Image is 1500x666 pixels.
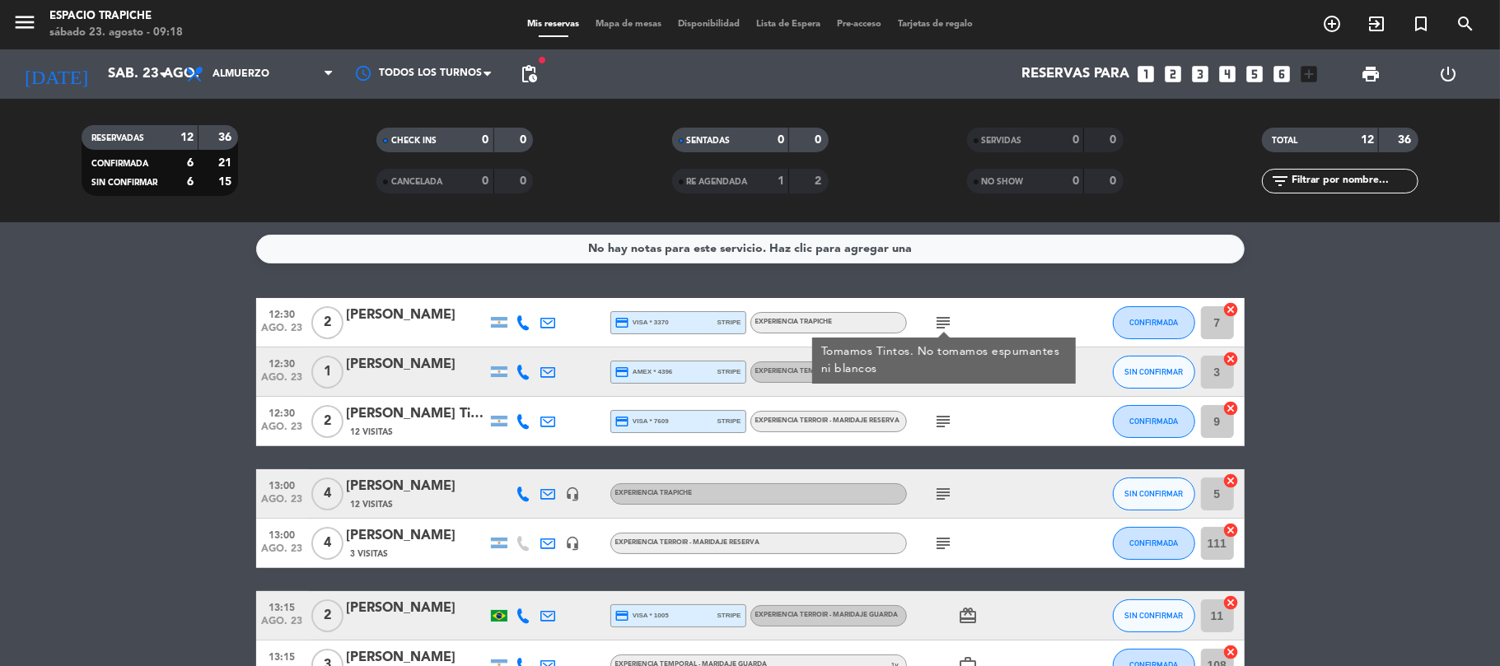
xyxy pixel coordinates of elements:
[959,606,979,626] i: card_giftcard
[347,403,487,425] div: [PERSON_NAME] Tiussi [PERSON_NAME] x2- AGENCIA SUNTRIP
[187,157,194,169] strong: 6
[262,597,303,616] span: 13:15
[1124,611,1183,620] span: SIN CONFIRMAR
[615,414,630,429] i: credit_card
[588,240,912,258] div: No hay notas para este servicio. Haz clic para agregar una
[1129,318,1178,327] span: CONFIRMADA
[347,598,487,619] div: [PERSON_NAME]
[12,10,37,40] button: menu
[218,157,235,169] strong: 21
[717,366,741,377] span: stripe
[829,20,890,29] span: Pre-acceso
[717,610,741,621] span: stripe
[615,315,630,330] i: credit_card
[91,134,144,142] span: RESERVADAS
[262,524,303,543] span: 13:00
[218,176,235,188] strong: 15
[755,417,900,424] span: Experiencia Terroir - Maridaje Reserva
[1272,137,1297,145] span: TOTAL
[351,547,389,561] span: 3 Visitas
[934,313,954,333] i: subject
[311,477,343,510] span: 4
[778,175,784,187] strong: 1
[1456,14,1475,34] i: search
[262,646,303,665] span: 13:15
[1290,172,1418,190] input: Filtrar por nombre...
[820,343,1067,378] div: Tomamos Tintos. No tomamos espumantes ni blancos
[1022,67,1130,82] span: Reservas para
[755,612,899,618] span: Experiencia Terroir - Maridaje Guarda
[1270,171,1290,191] i: filter_list
[1113,356,1195,389] button: SIN CONFIRMAR
[311,527,343,560] span: 4
[519,64,539,84] span: pending_actions
[49,8,183,25] div: Espacio Trapiche
[748,20,829,29] span: Lista de Espera
[311,306,343,339] span: 2
[1110,134,1119,146] strong: 0
[347,525,487,547] div: [PERSON_NAME]
[615,608,669,623] span: visa * 1005
[717,416,741,426] span: stripe
[262,353,303,372] span: 12:30
[1367,14,1386,34] i: exit_to_app
[934,484,954,504] i: subject
[262,543,303,562] span: ago. 23
[1245,63,1266,85] i: looks_5
[615,414,669,429] span: visa * 7609
[311,405,343,438] span: 2
[1223,522,1240,538] i: cancel
[1124,367,1183,376] span: SIN CONFIRMAR
[687,137,731,145] span: SENTADAS
[483,175,489,187] strong: 0
[615,365,630,380] i: credit_card
[49,25,183,41] div: sábado 23. agosto - 09:18
[1223,400,1240,417] i: cancel
[1113,599,1195,632] button: SIN CONFIRMAR
[615,539,760,546] span: Experiencia Terroir - Maridaje Reserva
[1110,175,1119,187] strong: 0
[687,178,748,186] span: RE AGENDADA
[262,421,303,440] span: ago. 23
[815,175,825,187] strong: 2
[218,132,235,143] strong: 36
[520,134,530,146] strong: 0
[1361,64,1381,84] span: print
[262,304,303,323] span: 12:30
[755,368,909,375] span: Experiencia Temporal - Maridaje Reserva
[483,134,489,146] strong: 0
[347,476,487,497] div: [PERSON_NAME]
[1223,594,1240,611] i: cancel
[587,20,670,29] span: Mapa de mesas
[778,134,784,146] strong: 0
[1217,63,1239,85] i: looks_4
[615,490,693,496] span: Experiencia Trapiche
[1072,134,1079,146] strong: 0
[1223,351,1240,367] i: cancel
[717,317,741,328] span: stripe
[1129,417,1178,426] span: CONFIRMADA
[1322,14,1342,34] i: add_circle_outline
[1411,14,1431,34] i: turned_in_not
[1163,63,1185,85] i: looks_two
[1072,175,1079,187] strong: 0
[91,179,157,187] span: SIN CONFIRMAR
[1409,49,1488,99] div: LOG OUT
[1299,63,1320,85] i: add_box
[1439,64,1459,84] i: power_settings_new
[1113,527,1195,560] button: CONFIRMADA
[1113,477,1195,510] button: SIN CONFIRMAR
[311,599,343,632] span: 2
[1223,301,1240,318] i: cancel
[519,20,587,29] span: Mis reservas
[1113,405,1195,438] button: CONFIRMADA
[815,134,825,146] strong: 0
[391,178,442,186] span: CANCELADA
[566,536,581,551] i: headset_mic
[982,178,1024,186] span: NO SHOW
[520,175,530,187] strong: 0
[351,426,394,439] span: 12 Visitas
[1398,134,1414,146] strong: 36
[934,412,954,431] i: subject
[12,56,100,92] i: [DATE]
